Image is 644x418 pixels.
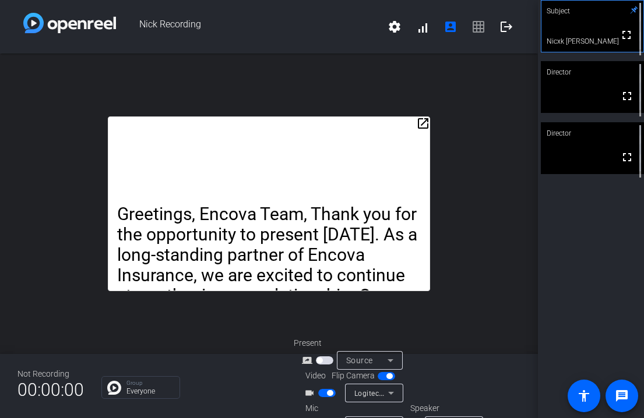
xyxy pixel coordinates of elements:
mat-icon: fullscreen [620,89,634,103]
button: signal_cellular_alt [409,13,437,41]
div: Not Recording [17,368,84,380]
span: Logitech Webcam C925e (046d:085b) [354,388,484,398]
mat-icon: account_box [444,20,458,34]
img: white-gradient.svg [23,13,116,33]
div: Director [541,122,644,144]
mat-icon: videocam_outline [304,386,318,400]
mat-icon: screen_share_outline [302,353,316,367]
div: Speaker [410,402,480,415]
mat-icon: fullscreen [620,150,634,164]
p: Everyone [126,388,174,395]
span: Nick Recording [116,13,381,41]
mat-icon: settings [388,20,402,34]
p: Group [126,380,174,386]
span: Flip Camera [332,370,375,382]
mat-icon: fullscreen [620,28,634,42]
mat-icon: message [615,389,629,403]
div: Present [294,337,410,349]
span: 00:00:00 [17,376,84,404]
mat-icon: accessibility [577,389,591,403]
span: Video [305,370,326,382]
div: Director [541,61,644,83]
mat-icon: open_in_new [416,116,430,130]
img: Chat Icon [107,381,121,395]
div: Mic [294,402,410,415]
mat-icon: logout [499,20,513,34]
span: Source [346,356,373,365]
